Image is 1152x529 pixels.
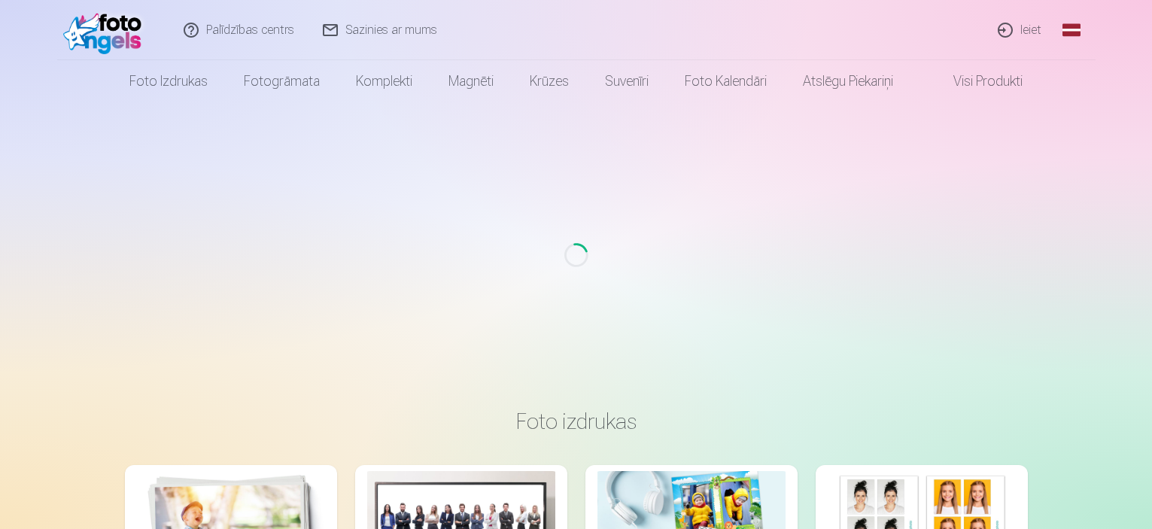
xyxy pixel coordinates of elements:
[63,6,150,54] img: /fa1
[111,60,226,102] a: Foto izdrukas
[911,60,1041,102] a: Visi produkti
[137,408,1016,435] h3: Foto izdrukas
[338,60,430,102] a: Komplekti
[430,60,512,102] a: Magnēti
[512,60,587,102] a: Krūzes
[226,60,338,102] a: Fotogrāmata
[667,60,785,102] a: Foto kalendāri
[587,60,667,102] a: Suvenīri
[785,60,911,102] a: Atslēgu piekariņi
